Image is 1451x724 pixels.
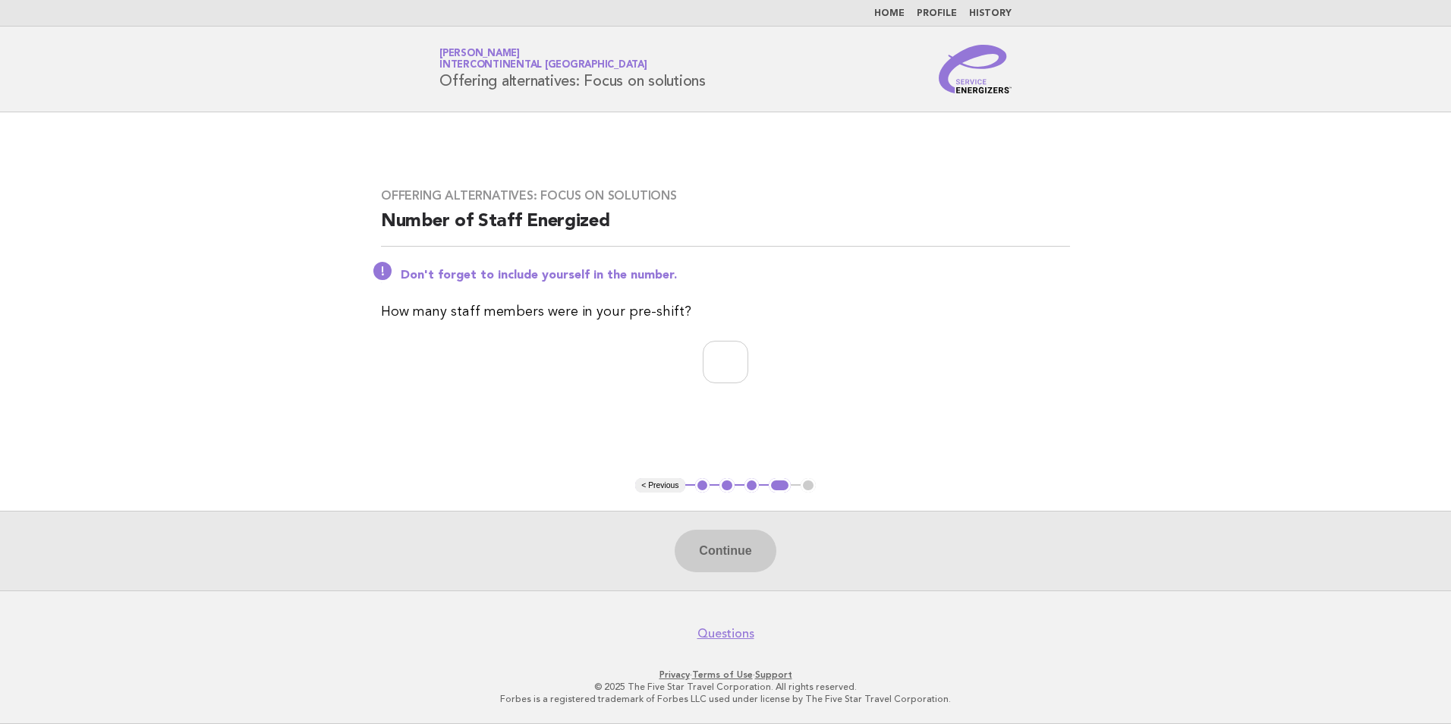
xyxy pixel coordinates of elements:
p: How many staff members were in your pre-shift? [381,301,1070,323]
a: History [969,9,1012,18]
a: Privacy [659,669,690,680]
p: Don't forget to include yourself in the number. [401,268,1070,283]
span: InterContinental [GEOGRAPHIC_DATA] [439,61,647,71]
a: Profile [917,9,957,18]
button: < Previous [635,478,685,493]
a: [PERSON_NAME]InterContinental [GEOGRAPHIC_DATA] [439,49,647,70]
p: © 2025 The Five Star Travel Corporation. All rights reserved. [261,681,1190,693]
img: Service Energizers [939,45,1012,93]
a: Home [874,9,905,18]
h1: Offering alternatives: Focus on solutions [439,49,706,89]
button: 4 [769,478,791,493]
h2: Number of Staff Energized [381,209,1070,247]
a: Questions [697,626,754,641]
a: Support [755,669,792,680]
a: Terms of Use [692,669,753,680]
button: 3 [744,478,760,493]
h3: Offering alternatives: Focus on solutions [381,188,1070,203]
button: 2 [719,478,735,493]
button: 1 [695,478,710,493]
p: · · [261,669,1190,681]
p: Forbes is a registered trademark of Forbes LLC used under license by The Five Star Travel Corpora... [261,693,1190,705]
